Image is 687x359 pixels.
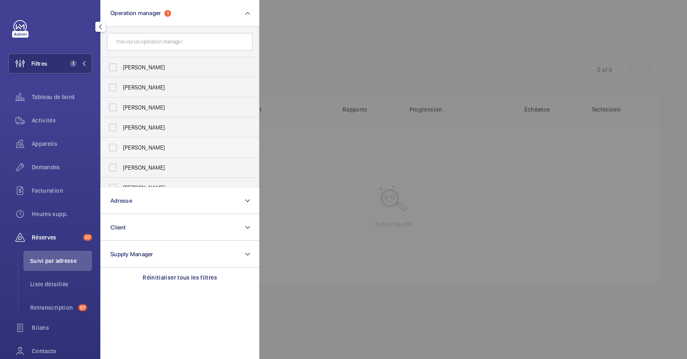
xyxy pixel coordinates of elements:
[30,303,75,312] span: Retranscription
[70,60,77,67] span: 1
[32,233,80,242] span: Réserves
[31,59,47,68] span: Filtres
[32,347,92,355] span: Contacts
[32,116,92,125] span: Activités
[78,304,87,311] span: 57
[83,234,92,241] span: 57
[32,323,92,332] span: Bilans
[32,140,92,148] span: Appareils
[32,93,92,101] span: Tableau de bord
[30,280,92,288] span: Liste détaillée
[32,163,92,171] span: Demandes
[32,186,92,195] span: Facturation
[32,210,92,218] span: Heures supp.
[30,257,92,265] span: Suivi par adresse
[8,53,92,74] button: Filtres1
